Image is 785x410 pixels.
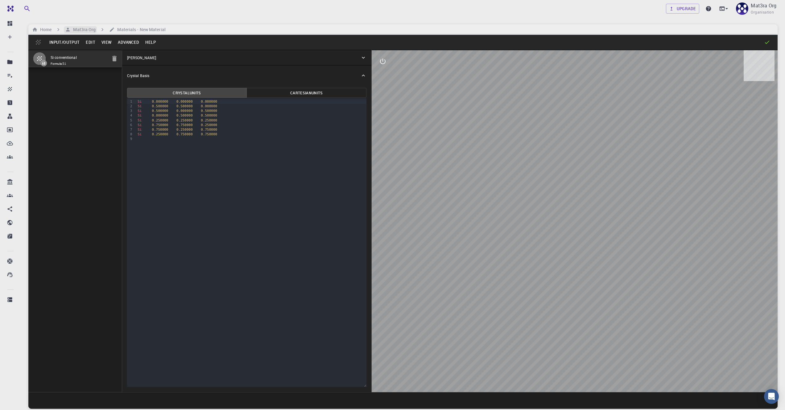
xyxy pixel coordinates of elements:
a: Upgrade [666,4,700,14]
div: 8 [127,132,133,137]
span: 0.500000 [201,113,217,117]
span: 0.000000 [201,104,217,108]
span: Si [138,104,142,108]
button: Input/Output [46,37,83,47]
p: Projects [18,58,19,66]
button: View [98,37,115,47]
span: 0.500000 [152,104,168,108]
button: Help [142,37,159,47]
div: 6 [127,123,133,127]
div: 1 [127,99,133,104]
p: Contact Support [18,271,19,278]
p: Properties [18,99,19,106]
span: 0.500000 [176,104,193,108]
nav: breadcrumb [31,26,167,33]
span: 0.250000 [152,132,168,136]
button: CartesianUnits [246,88,366,98]
span: 0.000000 [201,100,217,104]
span: 0.000000 [176,109,193,113]
div: 2 [127,104,133,109]
span: Si [138,113,142,117]
span: Si [138,128,142,132]
span: 0.750000 [176,132,193,136]
span: 0.750000 [201,128,217,132]
p: Materials [18,85,19,93]
span: 0.750000 [176,123,193,127]
code: Si [63,62,66,65]
span: Formula: [51,61,107,66]
p: Crystal Basis [127,73,149,78]
span: 0.750000 [201,132,217,136]
p: Shared with me [18,205,19,213]
button: Edit [83,37,98,47]
div: 4 [127,113,133,118]
div: 5 [127,118,133,123]
p: Accounts [18,192,19,199]
span: Si [138,123,142,127]
span: 0.250000 [201,123,217,127]
img: logo [5,6,14,12]
h6: Home [38,26,52,33]
span: 0.250000 [176,118,193,122]
p: Workflows [18,113,19,120]
p: Shared externally [18,232,19,240]
span: 0.750000 [152,123,168,127]
span: 0.000000 [176,100,193,104]
div: Open Intercom Messenger [764,389,779,404]
p: External Uploads [18,140,19,147]
span: Si [138,109,142,113]
div: [PERSON_NAME] [122,50,372,65]
h6: Mat3ra Org [71,26,96,33]
p: Documentation [18,257,19,265]
span: 0.750000 [152,128,168,132]
img: Mat3ra Org [736,2,748,15]
span: Si [138,132,142,136]
p: Jobs [18,72,19,79]
button: Advanced [115,37,142,47]
h6: Materials - New Material [115,26,165,33]
span: 0.250000 [201,118,217,122]
div: Crystal Basis [122,66,372,85]
span: 0.500000 [201,109,217,113]
p: Mat3ra Org [751,2,776,9]
span: 0.500000 [176,113,193,117]
span: 0.000000 [152,100,168,104]
p: Shared publicly [18,219,19,226]
span: Si [138,100,142,104]
span: Si [138,118,142,122]
span: 0.250000 [176,128,193,132]
p: Dropbox [18,126,19,133]
p: Dashboard [18,20,19,27]
span: 0.500000 [152,109,168,113]
span: Organisation [751,9,774,15]
p: Teams [18,153,19,161]
p: Compute load: Low [18,296,19,303]
div: 7 [127,127,133,132]
span: Support [13,4,35,10]
p: [PERSON_NAME] [127,55,156,60]
div: 9 [127,137,133,141]
span: 0.000000 [152,113,168,117]
span: 0.250000 [152,118,168,122]
button: CrystalUnits [127,88,247,98]
div: 3 [127,109,133,113]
